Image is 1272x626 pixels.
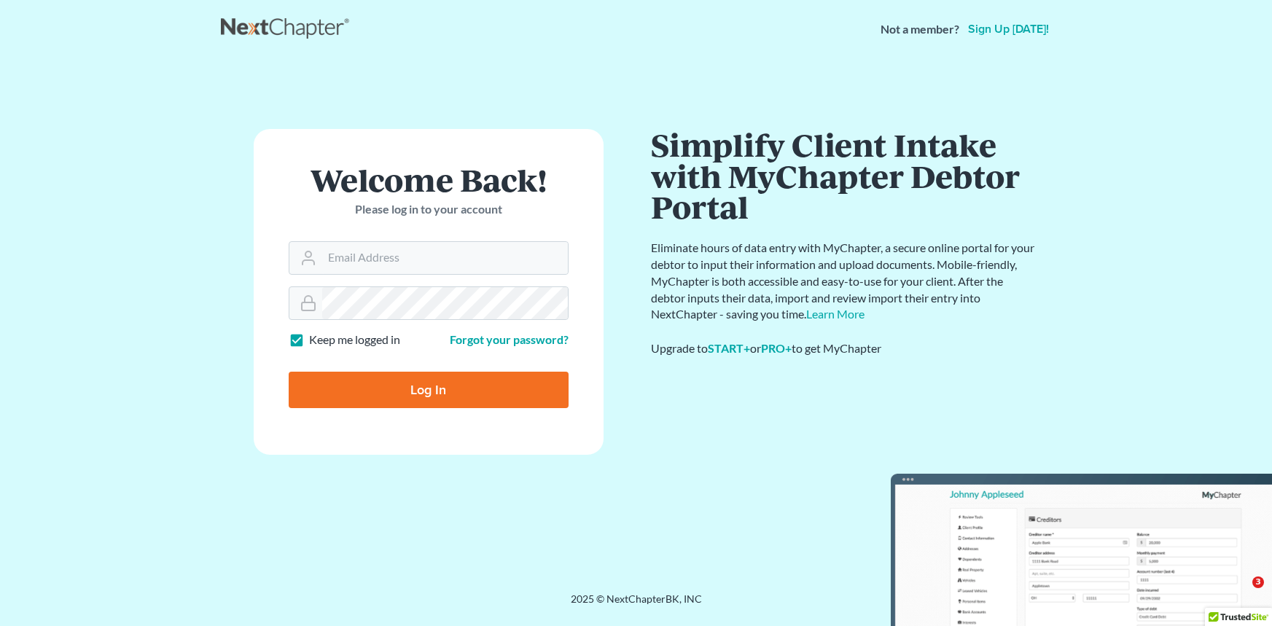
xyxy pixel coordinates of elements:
[1252,576,1264,588] span: 3
[289,201,569,218] p: Please log in to your account
[322,242,568,274] input: Email Address
[761,341,792,355] a: PRO+
[651,340,1037,357] div: Upgrade to or to get MyChapter
[289,372,569,408] input: Log In
[881,21,959,38] strong: Not a member?
[651,129,1037,222] h1: Simplify Client Intake with MyChapter Debtor Portal
[1222,576,1257,611] iframe: Intercom live chat
[965,23,1052,35] a: Sign up [DATE]!
[708,341,750,355] a: START+
[289,164,569,195] h1: Welcome Back!
[221,592,1052,618] div: 2025 © NextChapterBK, INC
[806,307,865,321] a: Learn More
[450,332,569,346] a: Forgot your password?
[651,240,1037,323] p: Eliminate hours of data entry with MyChapter, a secure online portal for your debtor to input the...
[309,332,400,348] label: Keep me logged in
